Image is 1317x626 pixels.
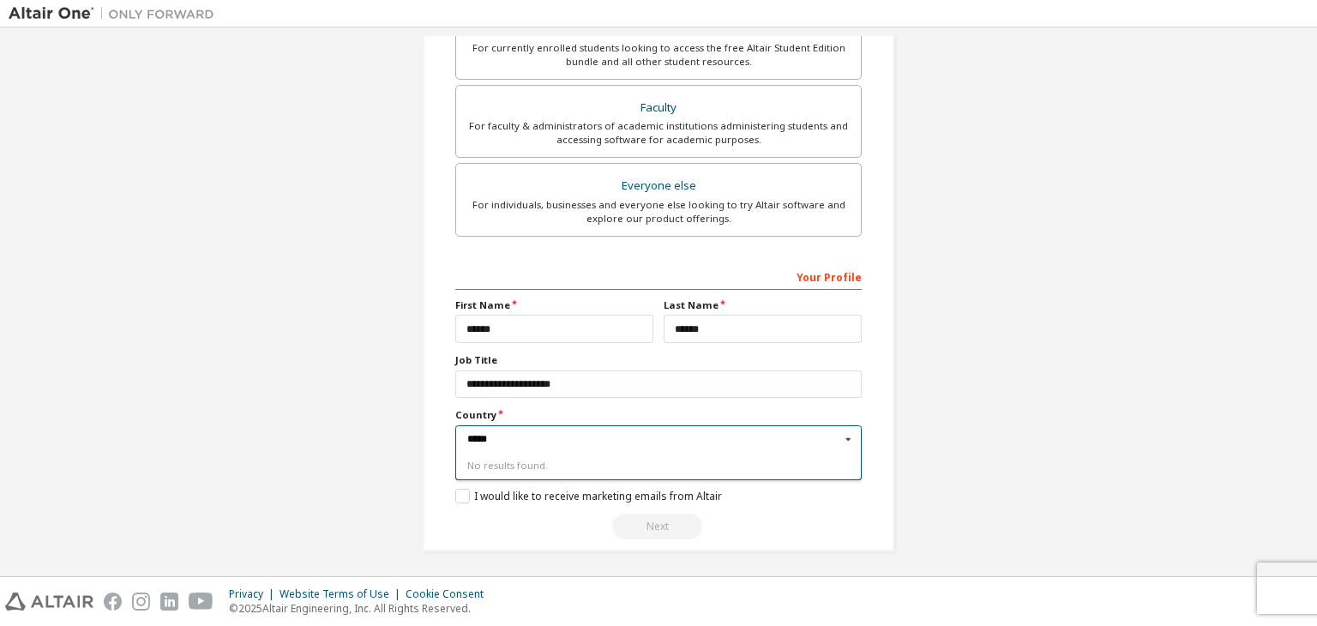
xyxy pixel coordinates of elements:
label: I would like to receive marketing emails from Altair [455,489,722,503]
img: Altair One [9,5,223,22]
div: Cookie Consent [406,587,494,601]
div: Faculty [466,96,851,120]
div: Privacy [229,587,280,601]
div: Your Profile [455,262,862,290]
p: © 2025 Altair Engineering, Inc. All Rights Reserved. [229,601,494,616]
img: youtube.svg [189,593,213,611]
label: Country [455,408,862,422]
div: No results found. [455,453,862,479]
label: First Name [455,298,653,312]
img: altair_logo.svg [5,593,93,611]
div: For individuals, businesses and everyone else looking to try Altair software and explore our prod... [466,198,851,226]
img: instagram.svg [132,593,150,611]
label: Last Name [664,298,862,312]
div: For faculty & administrators of academic institutions administering students and accessing softwa... [466,119,851,147]
div: Read and acccept EULA to continue [455,514,862,539]
div: Everyone else [466,174,851,198]
label: Job Title [455,353,862,367]
img: facebook.svg [104,593,122,611]
img: linkedin.svg [160,593,178,611]
div: Website Terms of Use [280,587,406,601]
div: For currently enrolled students looking to access the free Altair Student Edition bundle and all ... [466,41,851,69]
